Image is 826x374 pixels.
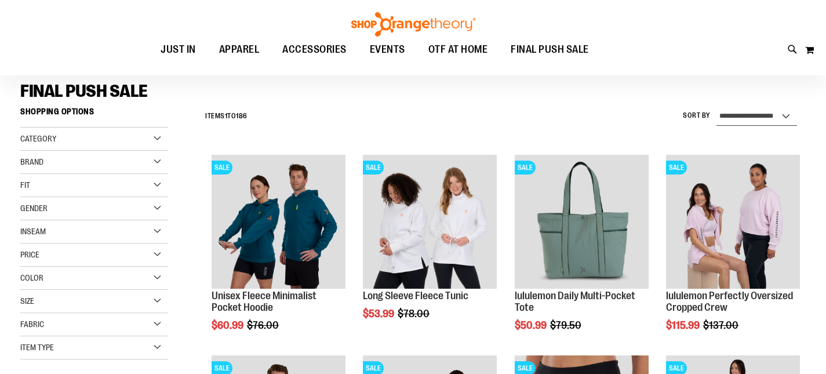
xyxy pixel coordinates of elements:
[363,161,384,175] span: SALE
[20,101,168,128] strong: Shopping Options
[509,149,654,361] div: product
[20,273,43,282] span: Color
[350,12,477,37] img: Shop Orangetheory
[703,319,740,331] span: $137.00
[20,204,48,213] span: Gender
[20,250,39,259] span: Price
[660,149,806,361] div: product
[225,112,228,120] span: 1
[363,290,468,302] a: Long Sleeve Fleece Tunic
[247,319,281,331] span: $76.00
[212,155,345,289] img: Unisex Fleece Minimalist Pocket Hoodie
[20,81,148,101] span: FINAL PUSH SALE
[370,37,405,63] span: EVENTS
[666,290,793,313] a: lululemon Perfectly Oversized Cropped Crew
[20,227,46,236] span: Inseam
[550,319,583,331] span: $79.50
[515,161,536,175] span: SALE
[149,37,208,63] a: JUST IN
[282,37,347,63] span: ACCESSORIES
[358,37,417,63] a: EVENTS
[515,155,649,291] a: lululemon Daily Multi-Pocket ToteSALE
[236,112,248,120] span: 186
[20,343,54,352] span: Item Type
[417,37,500,63] a: OTF AT HOME
[20,296,34,306] span: Size
[428,37,488,63] span: OTF AT HOME
[271,37,358,63] a: ACCESSORIES
[357,149,503,349] div: product
[212,290,316,313] a: Unisex Fleece Minimalist Pocket Hoodie
[666,155,800,291] a: lululemon Perfectly Oversized Cropped CrewSALE
[20,319,44,329] span: Fabric
[666,161,687,175] span: SALE
[515,290,635,313] a: lululemon Daily Multi-Pocket Tote
[363,308,396,319] span: $53.99
[363,155,497,291] a: Product image for Fleece Long SleeveSALE
[515,155,649,289] img: lululemon Daily Multi-Pocket Tote
[666,155,800,289] img: lululemon Perfectly Oversized Cropped Crew
[363,155,497,289] img: Product image for Fleece Long Sleeve
[212,161,232,175] span: SALE
[205,107,248,125] h2: Items to
[683,111,711,121] label: Sort By
[666,319,701,331] span: $115.99
[20,180,30,190] span: Fit
[208,37,271,63] a: APPAREL
[20,157,43,166] span: Brand
[212,319,245,331] span: $60.99
[212,155,345,291] a: Unisex Fleece Minimalist Pocket HoodieSALE
[515,319,548,331] span: $50.99
[499,37,601,63] a: FINAL PUSH SALE
[398,308,431,319] span: $78.00
[206,149,351,361] div: product
[20,134,56,143] span: Category
[511,37,589,63] span: FINAL PUSH SALE
[161,37,196,63] span: JUST IN
[219,37,260,63] span: APPAREL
